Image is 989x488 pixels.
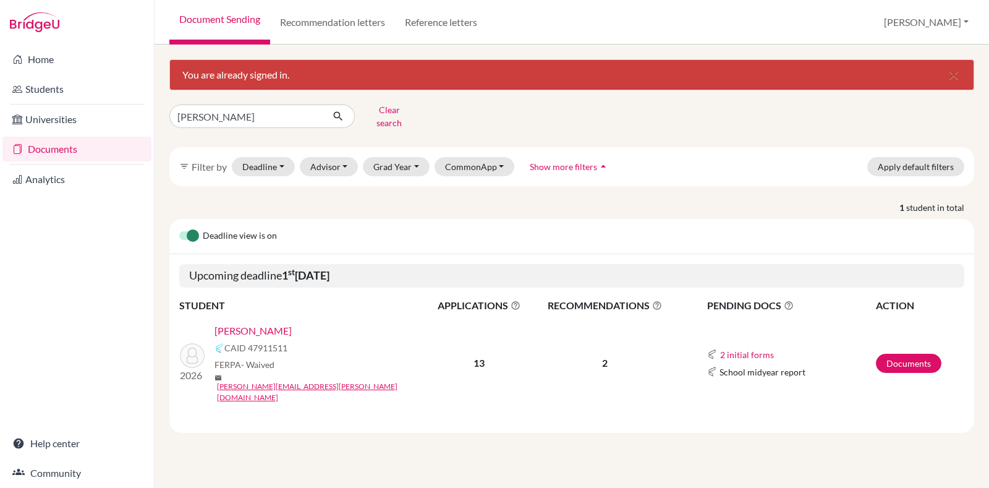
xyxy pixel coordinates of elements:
[192,161,227,173] span: Filter by
[363,157,430,176] button: Grad Year
[288,267,295,277] sup: st
[224,341,287,354] span: CAID 47911511
[2,77,151,101] a: Students
[232,157,295,176] button: Deadline
[719,348,775,362] button: 2 initial forms
[867,157,964,176] button: Apply default filters
[2,167,151,192] a: Analytics
[934,60,974,90] button: Close
[203,229,277,244] span: Deadline view is on
[707,367,717,377] img: Common App logo
[10,12,59,32] img: Bridge-U
[169,59,974,90] div: You are already signed in.
[179,264,964,288] h5: Upcoming deadline
[2,431,151,456] a: Help center
[214,358,274,371] span: FERPA
[214,323,292,338] a: [PERSON_NAME]
[876,354,941,373] a: Documents
[946,67,961,82] i: close
[2,137,151,161] a: Documents
[597,160,609,173] i: arrow_drop_up
[878,11,974,34] button: [PERSON_NAME]
[214,374,222,382] span: mail
[719,366,805,379] span: School midyear report
[533,356,677,370] p: 2
[300,157,359,176] button: Advisor
[875,298,964,314] th: ACTION
[179,298,427,314] th: STUDENT
[217,381,435,403] a: [PERSON_NAME][EMAIL_ADDRESS][PERSON_NAME][DOMAIN_NAME]
[707,349,717,359] img: Common App logo
[2,107,151,132] a: Universities
[519,157,620,176] button: Show more filtersarrow_drop_up
[533,298,677,313] span: RECOMMENDATIONS
[2,47,151,72] a: Home
[179,161,189,171] i: filter_list
[899,201,906,214] strong: 1
[2,461,151,486] a: Community
[427,298,532,313] span: APPLICATIONS
[180,343,205,368] img: Raina, Shivansh
[169,105,323,128] input: Find student by name...
[530,161,597,172] span: Show more filters
[282,268,329,282] b: 1 [DATE]
[707,298,875,313] span: PENDING DOCS
[180,368,205,383] p: 2026
[214,343,224,353] img: Common App logo
[906,201,974,214] span: student in total
[473,357,485,369] b: 13
[435,157,515,176] button: CommonApp
[355,100,423,132] button: Clear search
[241,359,274,370] span: - Waived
